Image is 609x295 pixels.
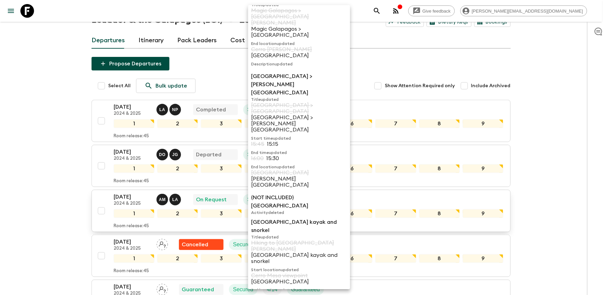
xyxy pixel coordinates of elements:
div: 8 [419,209,460,218]
p: Cerro [PERSON_NAME] [251,46,347,52]
p: Bulk update [155,82,187,90]
span: Assign pack leader [157,286,168,291]
p: Completed [196,106,226,114]
div: 9 [463,209,504,218]
div: 9 [463,119,504,128]
div: 7 [375,164,416,173]
a: Itinerary [138,32,164,49]
div: 9 [463,254,504,263]
p: 2024 & 2025 [114,201,151,206]
div: 1 [114,254,154,263]
p: [GEOGRAPHIC_DATA] [251,170,347,176]
a: Bookings [474,17,511,27]
div: 2 [157,164,198,173]
p: [DATE] [114,148,151,156]
div: 6 [332,119,373,128]
div: 1 [114,119,154,128]
p: L A [172,197,178,202]
p: [GEOGRAPHIC_DATA] > [PERSON_NAME][GEOGRAPHIC_DATA] [251,72,347,97]
p: Magic Galapagos > [GEOGRAPHIC_DATA][PERSON_NAME] [251,7,347,26]
p: (NOT INCLUDED) [GEOGRAPHIC_DATA] [251,193,347,210]
div: 8 [419,164,460,173]
p: [GEOGRAPHIC_DATA] kayak and snorkel [251,218,347,234]
span: David Ortiz, John Garate [157,151,182,156]
p: [DATE] [114,238,151,246]
div: 2 [157,119,198,128]
p: End time updated [251,150,347,155]
div: 8 [419,254,460,263]
p: [DATE] [114,103,151,111]
p: Room release: 45 [114,178,149,184]
button: Propose Departures [92,57,169,71]
p: 2024 & 2025 [114,246,151,251]
p: [GEOGRAPHIC_DATA] [251,52,347,59]
div: 2 [157,254,198,263]
a: Pack Leaders [177,32,217,49]
div: 2 [157,209,198,218]
p: Hiking to [GEOGRAPHIC_DATA][PERSON_NAME] [251,240,347,252]
div: 8 [419,119,460,128]
span: Select All [108,82,131,89]
div: 6 [332,164,373,173]
div: 4 [245,209,285,218]
div: 6 [332,254,373,263]
div: 3 [201,209,242,218]
p: Room release: 45 [114,134,149,139]
p: End location updated [251,41,347,46]
p: Magic Galapagos > [GEOGRAPHIC_DATA] [251,26,347,38]
p: 16:00 [251,155,264,161]
button: menu [4,4,18,18]
span: [PERSON_NAME][EMAIL_ADDRESS][DOMAIN_NAME] [468,9,587,14]
p: Cerro Mesa viewpoint [251,273,347,279]
p: A M [159,197,166,202]
a: Departures [92,32,125,49]
p: Secured [233,240,253,249]
a: Dietary Reqs [427,17,472,27]
p: [GEOGRAPHIC_DATA] > [GEOGRAPHIC_DATA] [251,102,347,114]
div: 1 [114,209,154,218]
span: Assign pack leader [157,241,168,246]
p: Start time updated [251,136,347,141]
div: 4 [245,254,285,263]
a: Cost [230,32,245,49]
p: 2024 & 2025 [114,156,151,161]
div: 9 [463,164,504,173]
span: Alex Manzaba - Mainland, Luis Altamirano - Galapagos [157,196,182,201]
p: Secured [247,196,268,204]
span: Show Attention Required only [385,82,455,89]
div: 1 [114,164,154,173]
div: 3 [201,119,242,128]
p: 15:15 [267,141,278,147]
p: Title updated [251,97,347,102]
div: 6 [332,209,373,218]
p: 15:45 [251,141,264,147]
div: 4 [245,164,285,173]
div: 7 [375,119,416,128]
p: Secured [247,106,268,114]
p: End location updated [251,288,347,293]
span: Luis Altamirano - Galapagos, Natalia Pesantes - Mainland [157,106,182,111]
p: Guaranteed [182,285,214,294]
p: Secured [247,151,268,159]
div: 7 [375,209,416,218]
p: [DATE] [114,283,151,291]
p: 4 / 14 [267,285,278,294]
p: Guaranteed [291,285,320,294]
p: Start location updated [251,267,347,273]
p: End location updated [251,164,347,170]
p: Title updated [251,234,347,240]
p: [GEOGRAPHIC_DATA] > [PERSON_NAME][GEOGRAPHIC_DATA] [251,114,347,133]
div: Trip Fill [263,284,282,295]
div: 4 [245,119,285,128]
p: [DATE] [114,193,151,201]
p: [GEOGRAPHIC_DATA] [251,279,347,285]
p: Departed [196,151,221,159]
div: 7 [375,254,416,263]
div: 3 [201,164,242,173]
p: [PERSON_NAME][GEOGRAPHIC_DATA] [251,176,347,188]
div: Flash Pack cancellation [179,239,224,250]
p: On Request [196,196,227,204]
p: Activity deleted [251,210,347,215]
p: Secured [233,285,253,294]
button: search adventures [370,4,384,18]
